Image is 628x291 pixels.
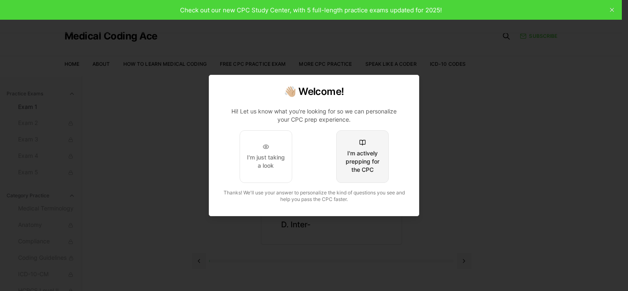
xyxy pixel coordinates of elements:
span: Thanks! We'll use your answer to personalize the kind of questions you see and help you pass the ... [224,189,405,202]
h2: 👋🏼 Welcome! [219,85,409,98]
div: I'm actively prepping for the CPC [343,149,382,174]
p: Hi! Let us know what you're looking for so we can personalize your CPC prep experience. [226,107,402,124]
button: I'm just taking a look [240,130,292,183]
div: I'm just taking a look [247,153,285,170]
button: I'm actively prepping for the CPC [336,130,389,183]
